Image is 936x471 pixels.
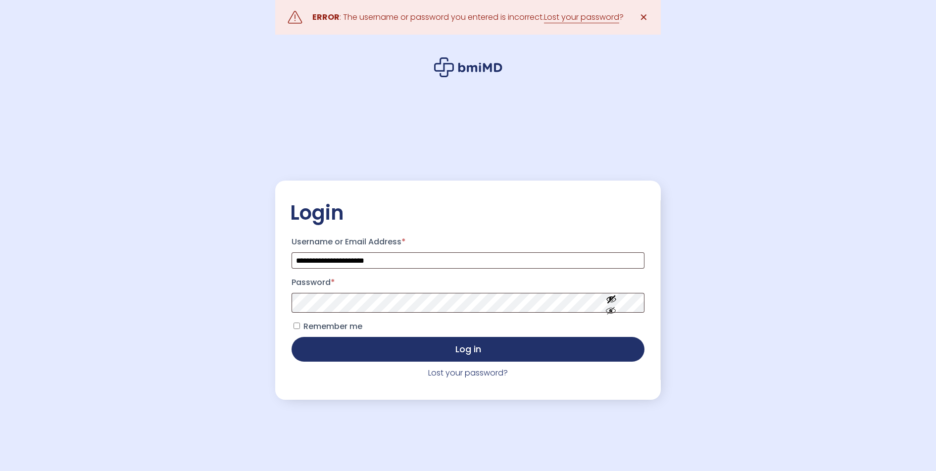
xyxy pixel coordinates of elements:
[312,10,624,24] div: : The username or password you entered is incorrect. ?
[292,234,644,250] label: Username or Email Address
[634,7,653,27] a: ✕
[303,321,362,332] span: Remember me
[292,337,644,362] button: Log in
[584,286,639,320] button: Show password
[292,275,644,290] label: Password
[640,10,648,24] span: ✕
[544,11,619,23] a: Lost your password
[290,200,646,225] h2: Login
[312,11,340,23] strong: ERROR
[428,367,508,378] a: Lost your password?
[294,323,300,329] input: Remember me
